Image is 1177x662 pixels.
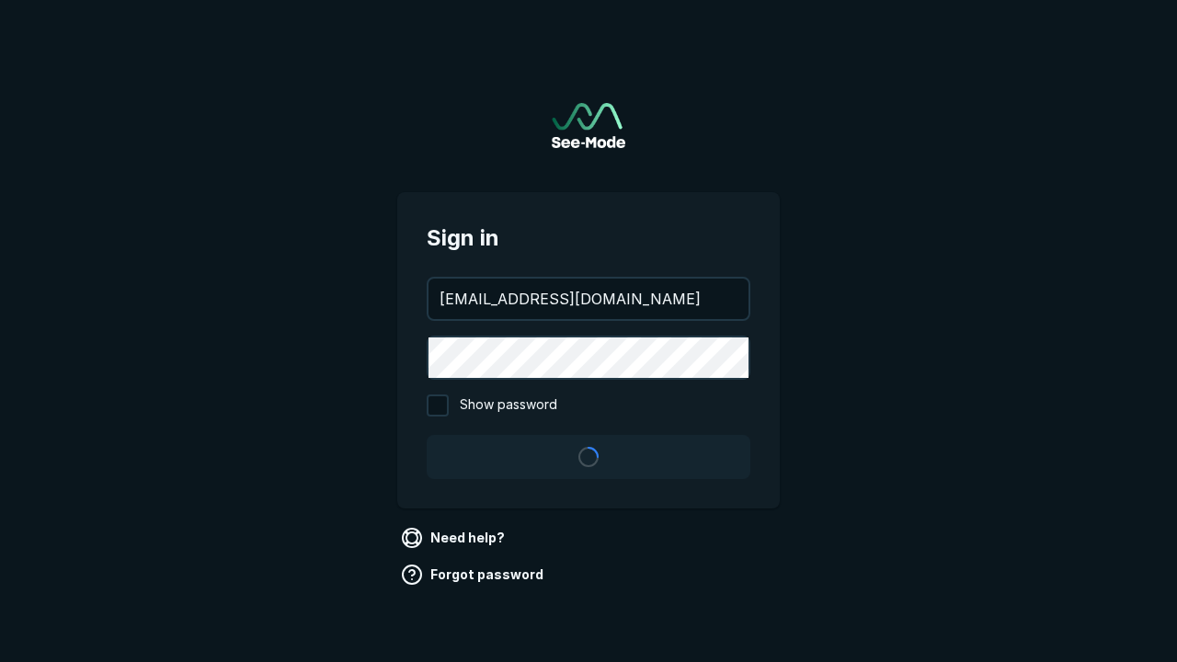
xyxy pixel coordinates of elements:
a: Need help? [397,523,512,553]
a: Go to sign in [552,103,625,148]
input: your@email.com [429,279,748,319]
a: Forgot password [397,560,551,589]
span: Sign in [427,222,750,255]
span: Show password [460,394,557,417]
img: See-Mode Logo [552,103,625,148]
